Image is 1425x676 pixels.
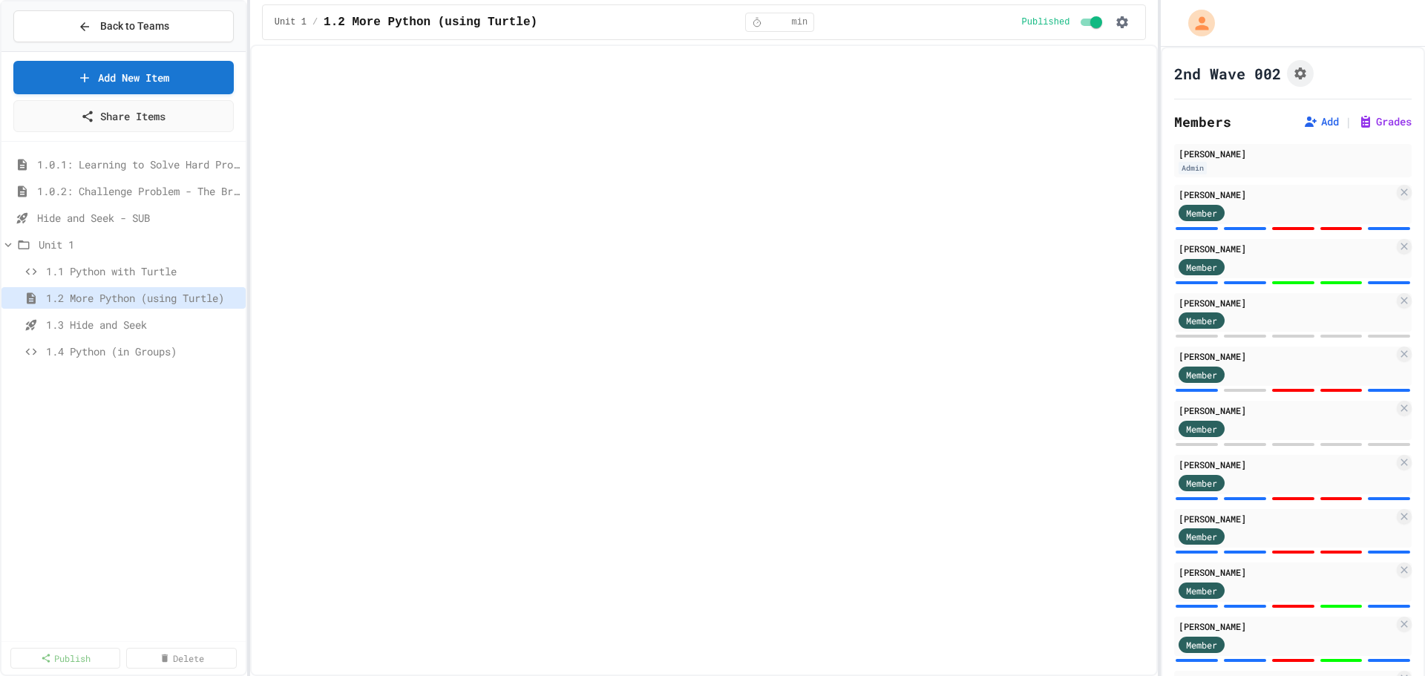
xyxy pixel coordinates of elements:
[275,16,307,28] span: Unit 1
[1174,111,1231,132] h2: Members
[1179,242,1394,255] div: [PERSON_NAME]
[1345,113,1352,131] span: |
[1179,350,1394,363] div: [PERSON_NAME]
[1287,60,1314,87] button: Assignment Settings
[1179,512,1394,525] div: [PERSON_NAME]
[1179,620,1394,633] div: [PERSON_NAME]
[1174,63,1281,84] h1: 2nd Wave 002
[1179,565,1394,579] div: [PERSON_NAME]
[1179,147,1407,160] div: [PERSON_NAME]
[1186,584,1217,597] span: Member
[1186,638,1217,652] span: Member
[46,263,240,279] span: 1.1 Python with Turtle
[1186,260,1217,274] span: Member
[1186,422,1217,436] span: Member
[1186,476,1217,490] span: Member
[1186,530,1217,543] span: Member
[46,344,240,359] span: 1.4 Python (in Groups)
[37,183,240,199] span: 1.0.2: Challenge Problem - The Bridge
[1179,296,1394,309] div: [PERSON_NAME]
[1173,6,1219,40] div: My Account
[10,648,120,669] a: Publish
[13,10,234,42] button: Back to Teams
[1022,16,1070,28] span: Published
[13,100,234,132] a: Share Items
[46,290,240,306] span: 1.2 More Python (using Turtle)
[312,16,318,28] span: /
[792,16,808,28] span: min
[1179,458,1394,471] div: [PERSON_NAME]
[324,13,537,31] span: 1.2 More Python (using Turtle)
[1303,114,1339,129] button: Add
[1186,206,1217,220] span: Member
[1179,404,1394,417] div: [PERSON_NAME]
[13,61,234,94] a: Add New Item
[1358,114,1412,129] button: Grades
[1022,13,1106,31] div: Content is published and visible to students
[1186,314,1217,327] span: Member
[39,237,240,252] span: Unit 1
[1179,162,1207,174] div: Admin
[37,157,240,172] span: 1.0.1: Learning to Solve Hard Problems
[1186,368,1217,381] span: Member
[100,19,169,34] span: Back to Teams
[1179,188,1394,201] div: [PERSON_NAME]
[37,210,240,226] span: Hide and Seek - SUB
[126,648,236,669] a: Delete
[46,317,240,332] span: 1.3 Hide and Seek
